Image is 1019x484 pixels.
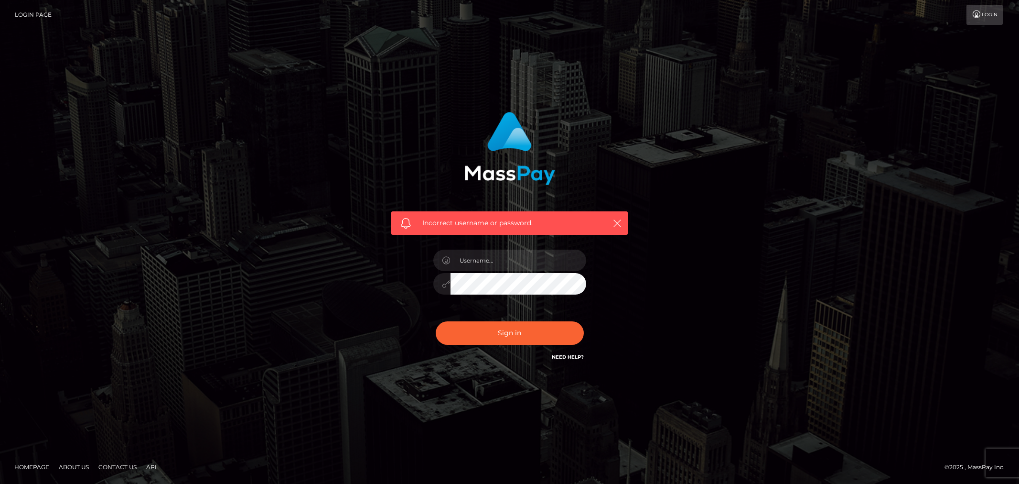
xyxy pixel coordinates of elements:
a: Login Page [15,5,52,25]
div: © 2025 , MassPay Inc. [944,462,1012,473]
input: Username... [451,250,586,271]
span: Incorrect username or password. [422,218,597,228]
a: Login [966,5,1003,25]
a: Contact Us [95,460,140,474]
button: Sign in [436,321,584,345]
a: Homepage [11,460,53,474]
img: MassPay Login [464,112,555,185]
a: Need Help? [552,354,584,360]
a: About Us [55,460,93,474]
a: API [142,460,161,474]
